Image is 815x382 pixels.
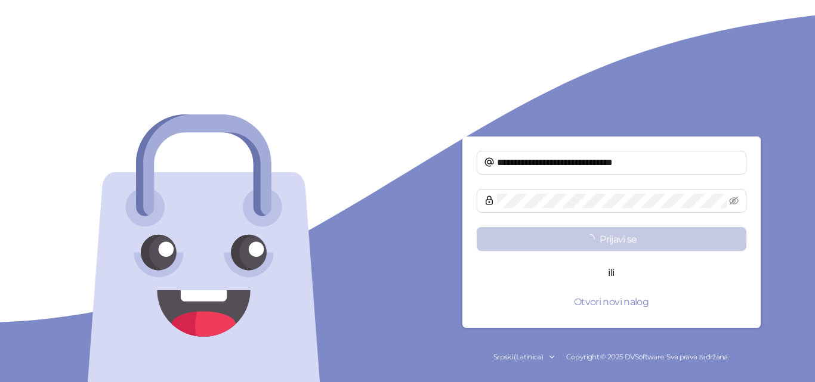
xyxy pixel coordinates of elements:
button: Otvori novi nalog [477,290,746,313]
div: Copyright © 2025 DVSoftware. Sva prava zadržana. [407,352,815,363]
span: loading [585,233,596,244]
span: ili [598,265,623,280]
a: Otvori novi nalog [477,297,746,308]
div: Srpski (Latinica) [493,352,543,363]
button: Prijavi se [477,227,746,251]
img: logo-face.svg [85,114,323,382]
span: eye-invisible [729,196,739,206]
